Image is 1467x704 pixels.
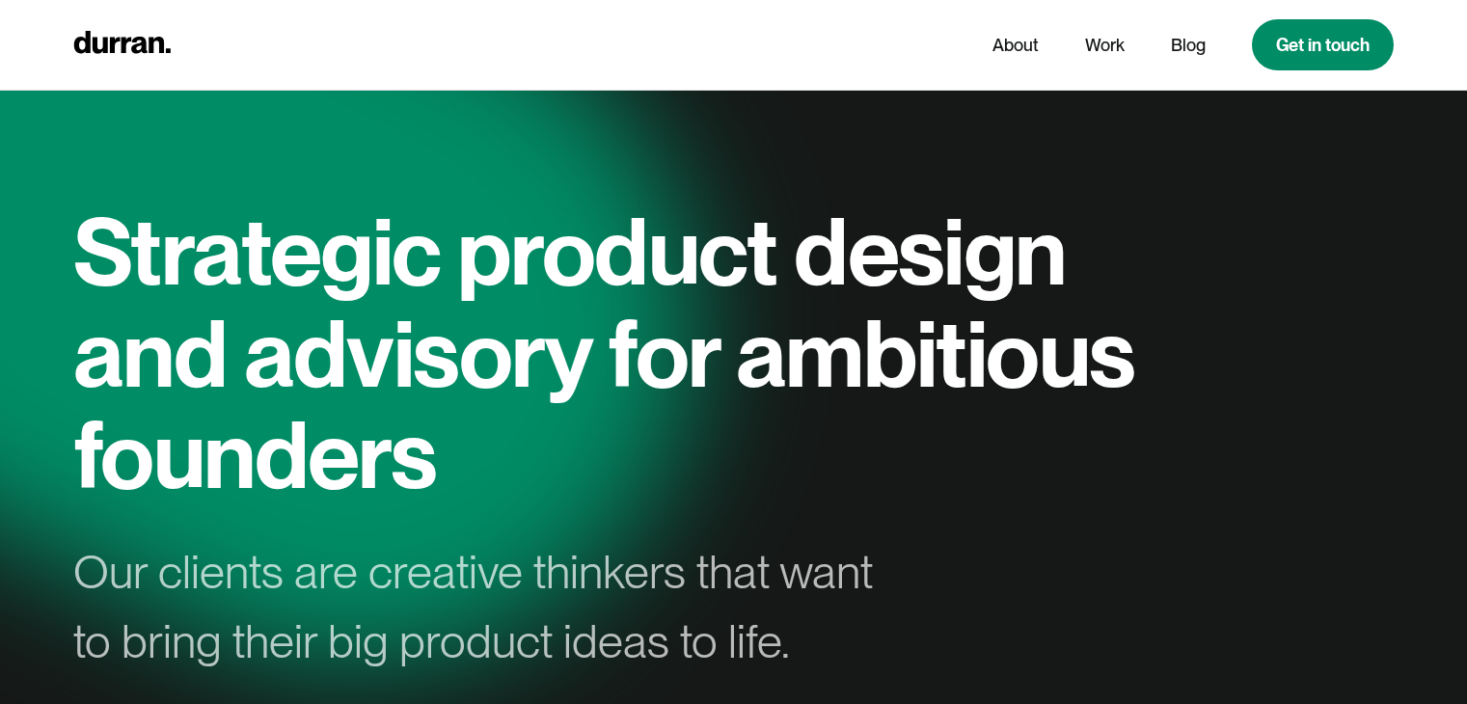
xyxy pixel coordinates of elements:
a: Work [1085,27,1125,64]
a: home [73,26,171,64]
div: Our clients are creative thinkers that want to bring their big product ideas to life. [73,537,907,676]
a: Blog [1171,27,1206,64]
a: About [992,27,1039,64]
a: Get in touch [1252,19,1394,70]
h1: Strategic product design and advisory for ambitious founders [73,201,1154,506]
